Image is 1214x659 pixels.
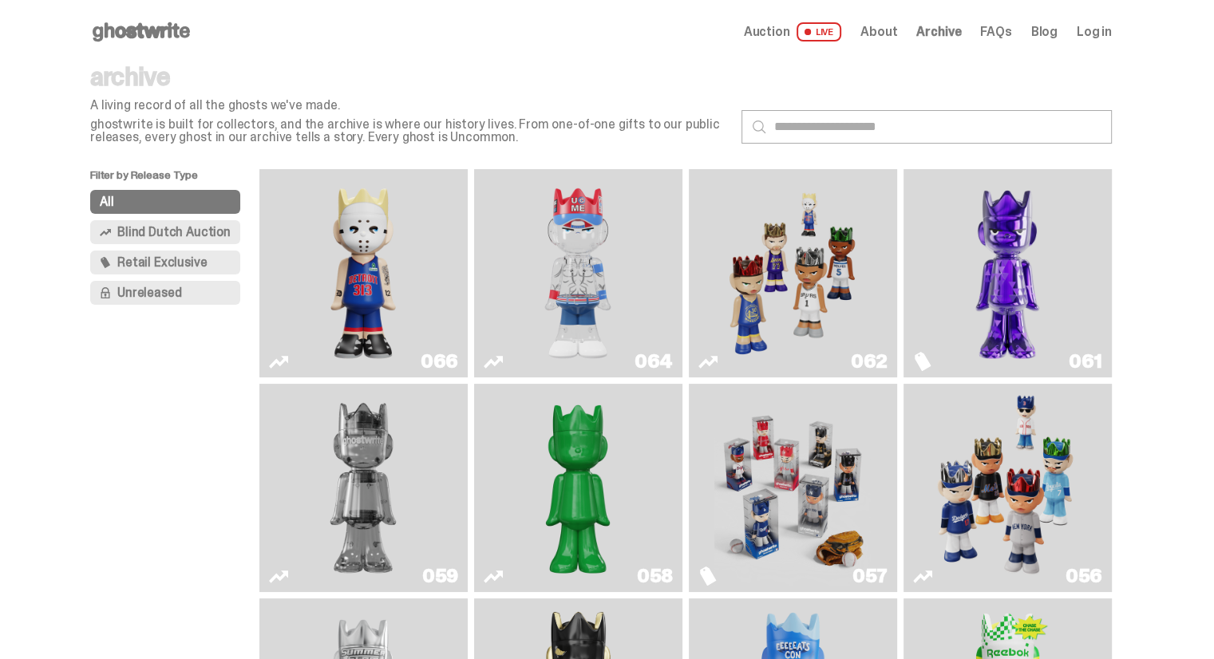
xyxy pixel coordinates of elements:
img: Game Face (2025) [714,390,871,586]
button: Blind Dutch Auction [90,220,240,244]
img: Fantasy [929,176,1085,371]
div: 061 [1069,352,1102,371]
a: Game Face (2025) [698,176,888,371]
span: Unreleased [117,286,181,299]
span: Retail Exclusive [117,256,207,269]
span: Auction [744,26,790,38]
img: Eminem [285,176,441,371]
a: FAQs [980,26,1011,38]
a: Schrödinger's ghost: Sunday Green [484,390,673,586]
p: Filter by Release Type [90,169,259,190]
div: 059 [422,566,458,586]
button: All [90,190,240,214]
a: Eminem [269,176,458,371]
div: 066 [421,352,458,371]
img: Two [285,390,441,586]
img: Schrödinger's ghost: Sunday Green [500,390,656,586]
div: 064 [635,352,673,371]
span: All [100,195,114,208]
p: archive [90,64,729,89]
button: Retail Exclusive [90,251,240,274]
a: Auction LIVE [744,22,841,41]
p: A living record of all the ghosts we've made. [90,99,729,112]
a: You Can't See Me [484,176,673,371]
img: Game Face (2025) [714,176,871,371]
a: Archive [916,26,961,38]
p: ghostwrite is built for collectors, and the archive is where our history lives. From one-of-one g... [90,118,729,144]
a: Game Face (2025) [913,390,1102,586]
a: Two [269,390,458,586]
a: Log in [1077,26,1112,38]
a: About [860,26,897,38]
div: 057 [852,566,888,586]
a: Fantasy [913,176,1102,371]
img: Game Face (2025) [929,390,1085,586]
img: You Can't See Me [500,176,656,371]
div: 056 [1066,566,1102,586]
div: 062 [851,352,888,371]
button: Unreleased [90,281,240,305]
div: 058 [637,566,673,586]
a: Blog [1031,26,1058,38]
span: LIVE [797,22,842,41]
a: Game Face (2025) [698,390,888,586]
span: Blind Dutch Auction [117,226,231,239]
